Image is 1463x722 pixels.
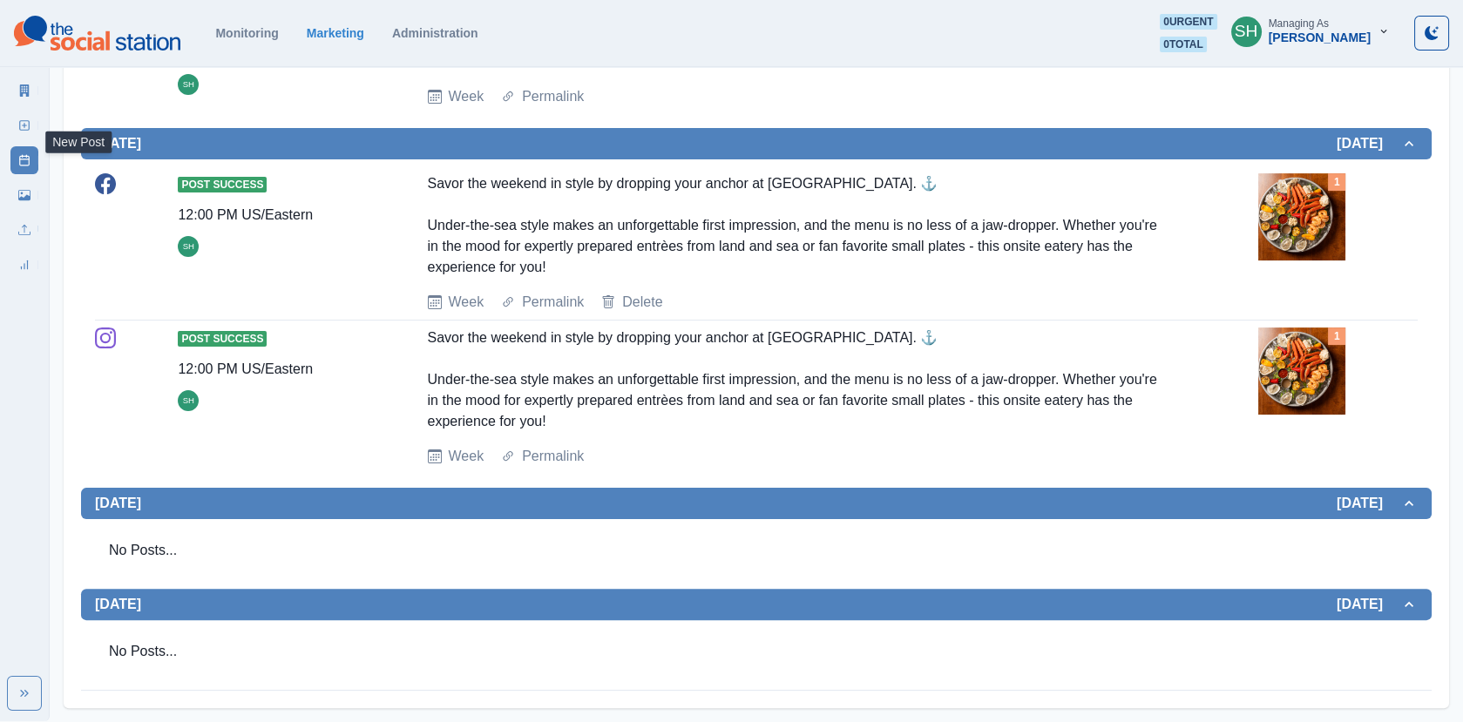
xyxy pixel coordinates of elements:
a: Delete [622,292,662,313]
a: Permalink [522,292,584,313]
button: Expand [7,676,42,711]
div: Savor the weekend in style by dropping your anchor at [GEOGRAPHIC_DATA]. ⚓️ Under-the-sea style m... [428,173,1168,278]
div: Managing As [1269,17,1329,30]
div: [DATE][DATE] [81,159,1432,488]
button: [DATE][DATE] [81,589,1432,620]
div: Sara Haas [183,236,194,257]
h2: [DATE] [1337,495,1400,511]
h2: [DATE] [1337,135,1400,152]
img: logoTextSVG.62801f218bc96a9b266caa72a09eb111.svg [14,16,180,51]
a: Marketing Summary [10,77,38,105]
span: 0 total [1160,37,1207,52]
div: Total Media Attached [1328,327,1345,345]
a: Administration [392,26,478,40]
span: Post Success [178,177,267,192]
img: rctiqtk3omrbsqs3u50z [1258,327,1345,415]
div: 12:00 PM US/Eastern [178,205,313,226]
button: Toggle Mode [1414,16,1449,51]
div: No Posts... [95,627,1418,676]
span: 0 urgent [1160,14,1216,30]
a: Permalink [522,446,584,467]
h2: [DATE] [95,596,141,612]
a: Permalink [522,86,584,107]
a: Media Library [10,181,38,209]
a: Marketing [307,26,364,40]
div: Total Media Attached [1328,173,1345,191]
h2: [DATE] [95,135,141,152]
a: Week [449,446,484,467]
a: Review Summary [10,251,38,279]
div: [DATE][DATE] [81,519,1432,589]
div: Sara Haas [183,74,194,95]
span: Post Success [178,331,267,347]
h2: [DATE] [95,495,141,511]
div: 12:00 PM US/Eastern [178,359,313,380]
a: Uploads [10,216,38,244]
button: [DATE][DATE] [81,128,1432,159]
button: Managing As[PERSON_NAME] [1217,14,1404,49]
div: [DATE][DATE] [81,620,1432,690]
a: Post Schedule [10,146,38,174]
div: Sara Haas [183,390,194,411]
div: Sara Haas [1235,10,1258,52]
a: Monitoring [215,26,278,40]
img: rctiqtk3omrbsqs3u50z [1258,173,1345,260]
a: Week [449,86,484,107]
a: Week [449,292,484,313]
div: Savor the weekend in style by dropping your anchor at [GEOGRAPHIC_DATA]. ⚓️ Under-the-sea style m... [428,327,1168,432]
h2: [DATE] [1337,596,1400,612]
button: [DATE][DATE] [81,488,1432,519]
div: [PERSON_NAME] [1269,30,1371,45]
div: No Posts... [95,526,1418,575]
a: New Post [10,111,38,139]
